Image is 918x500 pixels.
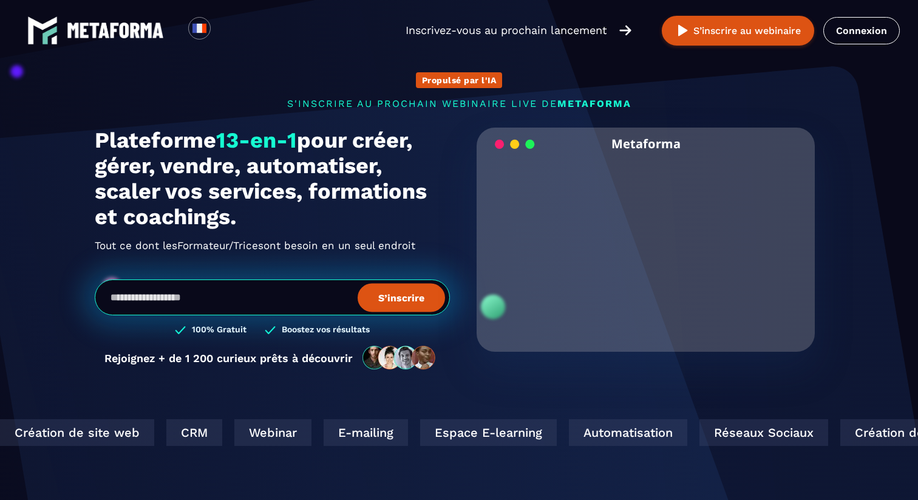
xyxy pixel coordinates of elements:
[513,419,631,446] div: Automatisation
[557,98,631,109] span: METAFORMA
[27,15,58,46] img: logo
[644,419,772,446] div: Réseaux Sociaux
[422,75,497,85] p: Propulsé par l'IA
[177,236,263,255] span: Formateur/Trices
[268,419,352,446] div: E-mailing
[265,324,276,336] img: checked
[95,128,450,230] h1: Plateforme pour créer, gérer, vendre, automatiser, scaler vos services, formations et coachings.
[192,21,207,36] img: fr
[359,345,440,371] img: community-people
[495,139,535,150] img: loading
[192,324,246,336] h3: 100% Gratuit
[175,324,186,336] img: checked
[95,98,823,109] p: s'inscrire au prochain webinaire live de
[104,352,353,365] p: Rejoignez + de 1 200 curieux prêts à découvrir
[662,16,814,46] button: S’inscrire au webinaire
[67,22,164,38] img: logo
[221,23,230,38] input: Search for option
[282,324,370,336] h3: Boostez vos résultats
[364,419,501,446] div: Espace E-learning
[216,128,297,153] span: 13-en-1
[675,23,690,38] img: play
[211,17,240,44] div: Search for option
[358,283,445,312] button: S’inscrire
[110,419,166,446] div: CRM
[823,17,900,44] a: Connexion
[619,24,631,37] img: arrow-right
[95,236,450,255] h2: Tout ce dont les ont besoin en un seul endroit
[406,22,607,39] p: Inscrivez-vous au prochain lancement
[611,128,681,160] h2: Metaforma
[178,419,256,446] div: Webinar
[486,160,806,320] video: Your browser does not support the video tag.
